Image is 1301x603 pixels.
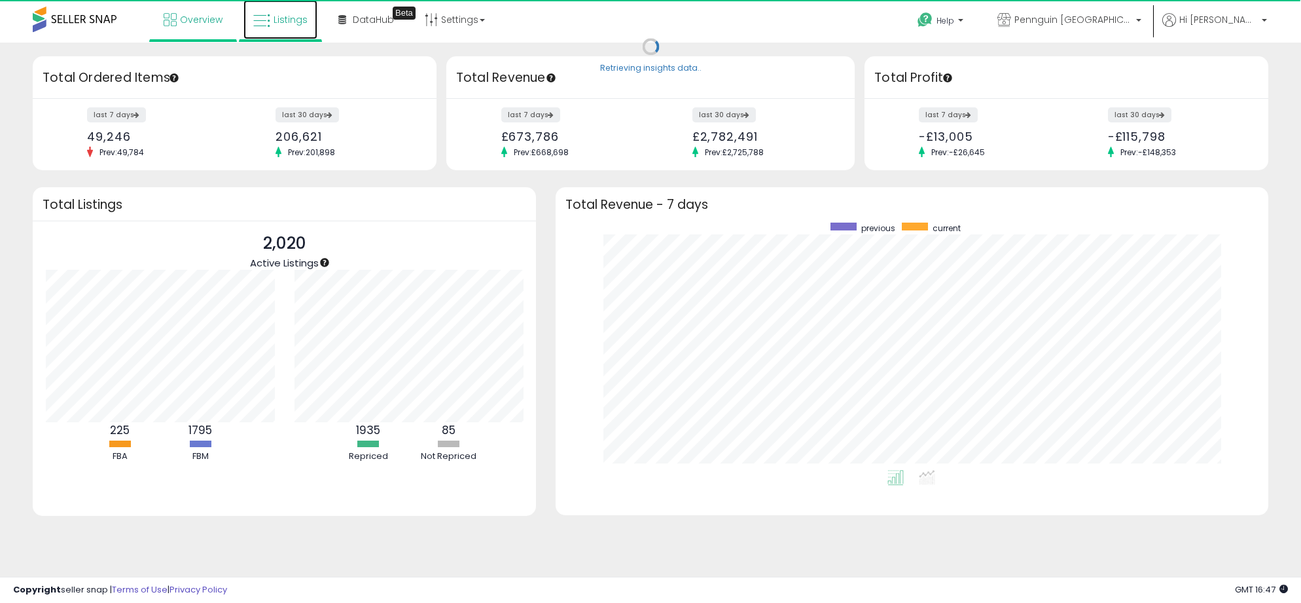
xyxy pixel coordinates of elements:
[250,231,319,256] p: 2,020
[180,13,223,26] span: Overview
[1179,13,1258,26] span: Hi [PERSON_NAME]
[329,450,408,463] div: Repriced
[356,422,380,438] b: 1935
[545,72,557,84] div: Tooltip anchor
[600,63,702,75] div: Retrieving insights data..
[1114,147,1183,158] span: Prev: -£148,353
[43,200,526,210] h3: Total Listings
[692,107,756,122] label: last 30 days
[925,147,991,158] span: Prev: -£26,645
[565,200,1258,210] h3: Total Revenue - 7 days
[933,223,961,234] span: current
[1108,130,1245,143] div: -£115,798
[80,450,159,463] div: FBA
[874,69,1258,87] h3: Total Profit
[43,69,427,87] h3: Total Ordered Items
[110,422,130,438] b: 225
[319,257,330,268] div: Tooltip anchor
[942,72,953,84] div: Tooltip anchor
[169,583,227,596] a: Privacy Policy
[168,72,180,84] div: Tooltip anchor
[274,13,308,26] span: Listings
[692,130,832,143] div: £2,782,491
[698,147,770,158] span: Prev: £2,725,788
[501,107,560,122] label: last 7 days
[13,583,61,596] strong: Copyright
[112,583,168,596] a: Terms of Use
[507,147,575,158] span: Prev: £668,698
[161,450,240,463] div: FBM
[919,107,978,122] label: last 7 days
[917,12,933,28] i: Get Help
[87,130,224,143] div: 49,246
[501,130,641,143] div: £673,786
[276,130,413,143] div: 206,621
[93,147,151,158] span: Prev: 49,784
[1014,13,1132,26] span: Pennguin [GEOGRAPHIC_DATA]
[1162,13,1267,43] a: Hi [PERSON_NAME]
[907,2,976,43] a: Help
[1108,107,1171,122] label: last 30 days
[87,107,146,122] label: last 7 days
[276,107,339,122] label: last 30 days
[919,130,1056,143] div: -£13,005
[281,147,342,158] span: Prev: 201,898
[188,422,212,438] b: 1795
[353,13,394,26] span: DataHub
[250,256,319,270] span: Active Listings
[1235,583,1288,596] span: 2025-09-15 16:47 GMT
[936,15,954,26] span: Help
[442,422,455,438] b: 85
[861,223,895,234] span: previous
[410,450,488,463] div: Not Repriced
[456,69,845,87] h3: Total Revenue
[393,7,416,20] div: Tooltip anchor
[13,584,227,596] div: seller snap | |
